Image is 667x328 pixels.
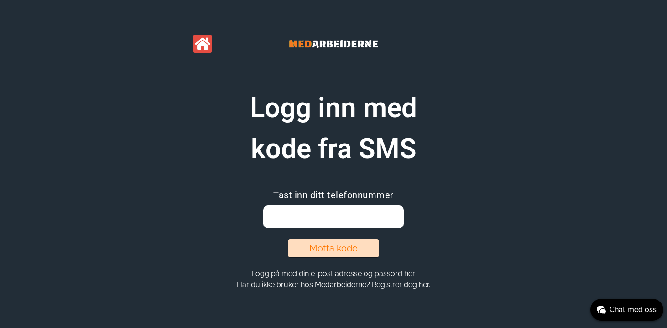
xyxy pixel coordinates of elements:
[610,304,657,315] span: Chat med oss
[273,190,394,200] span: Tast inn ditt telefonnummer
[265,27,402,60] img: Banner
[234,280,433,289] button: Har du ikke bruker hos Medarbeiderne? Registrer deg her.
[219,87,448,169] h1: Logg inn med kode fra SMS
[590,299,663,321] button: Chat med oss
[249,269,418,278] button: Logg på med din e-post adresse og passord her.
[288,239,379,257] button: Motta kode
